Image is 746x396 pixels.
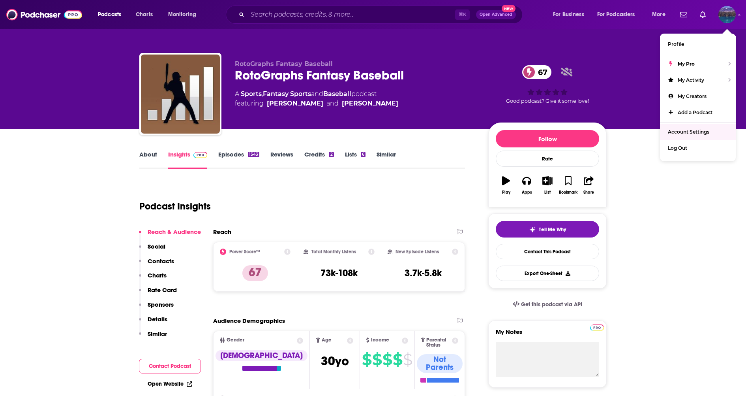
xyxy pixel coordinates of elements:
[92,8,131,21] button: open menu
[304,151,334,169] a: Credits2
[660,34,736,161] ul: Show profile menu
[322,338,332,343] span: Age
[506,98,589,104] span: Good podcast? Give it some love!
[148,330,167,338] p: Similar
[697,8,709,21] a: Show notifications dropdown
[678,109,712,115] span: Add a Podcast
[139,315,167,330] button: Details
[530,65,551,79] span: 67
[496,151,599,167] div: Rate
[502,190,510,195] div: Play
[455,9,470,20] span: ⌘ K
[235,60,333,68] span: RotoGraphs Fantasy Baseball
[660,36,736,52] a: Profile
[163,8,206,21] button: open menu
[148,301,174,308] p: Sponsors
[227,338,244,343] span: Gender
[522,190,532,195] div: Apps
[342,99,398,108] a: Justin Mason
[248,152,259,157] div: 1543
[590,323,604,331] a: Pro website
[247,8,455,21] input: Search podcasts, credits, & more...
[668,145,687,151] span: Log Out
[216,350,307,361] div: [DEMOGRAPHIC_DATA]
[148,286,177,294] p: Rate Card
[139,151,157,169] a: About
[506,295,589,314] a: Get this podcast via API
[502,5,516,12] span: New
[496,244,599,259] a: Contact This Podcast
[395,249,439,255] h2: New Episode Listens
[516,171,537,200] button: Apps
[583,190,594,195] div: Share
[559,190,577,195] div: Bookmark
[362,353,371,366] span: $
[426,338,450,348] span: Parental Status
[141,55,220,134] img: RotoGraphs Fantasy Baseball
[371,338,389,343] span: Income
[148,228,201,236] p: Reach & Audience
[321,353,349,369] span: 30 yo
[242,265,268,281] p: 67
[403,353,412,366] span: $
[218,151,259,169] a: Episodes1543
[262,90,263,98] span: ,
[539,226,566,233] span: Tell Me Why
[668,129,709,135] span: Account Settings
[668,41,684,47] span: Profile
[139,330,167,345] button: Similar
[263,90,311,98] a: Fantasy Sports
[405,267,442,279] h3: 3.7k-5.8k
[139,257,174,272] button: Contacts
[139,228,201,243] button: Reach & Audience
[233,6,530,24] div: Search podcasts, credits, & more...
[213,228,231,236] h2: Reach
[361,152,366,157] div: 6
[597,9,635,20] span: For Podcasters
[139,243,165,257] button: Social
[6,7,82,22] img: Podchaser - Follow, Share and Rate Podcasts
[136,9,153,20] span: Charts
[382,353,392,366] span: $
[496,221,599,238] button: tell me why sparkleTell Me Why
[311,249,356,255] h2: Total Monthly Listens
[267,99,323,108] a: Paul Sporer
[718,6,736,23] button: Show profile menu
[241,90,262,98] a: Sports
[148,381,192,387] a: Open Website
[547,8,594,21] button: open menu
[139,301,174,315] button: Sponsors
[139,200,211,212] h1: Podcast Insights
[321,267,358,279] h3: 73k-108k
[131,8,157,21] a: Charts
[558,171,578,200] button: Bookmark
[652,9,665,20] span: More
[553,9,584,20] span: For Business
[193,152,207,158] img: Podchaser Pro
[235,99,398,108] span: featuring
[522,65,551,79] a: 67
[718,6,736,23] span: Logged in as SamTest2341
[476,10,516,19] button: Open AdvancedNew
[372,353,382,366] span: $
[496,266,599,281] button: Export One-Sheet
[148,243,165,250] p: Social
[139,272,167,286] button: Charts
[270,151,293,169] a: Reviews
[677,8,690,21] a: Show notifications dropdown
[326,99,339,108] span: and
[168,151,207,169] a: InsightsPodchaser Pro
[718,6,736,23] img: User Profile
[139,359,201,373] button: Contact Podcast
[480,13,512,17] span: Open Advanced
[660,88,736,104] a: My Creators
[647,8,675,21] button: open menu
[660,104,736,121] a: Add a Podcast
[393,353,402,366] span: $
[496,328,599,342] label: My Notes
[345,151,366,169] a: Lists6
[579,171,599,200] button: Share
[148,315,167,323] p: Details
